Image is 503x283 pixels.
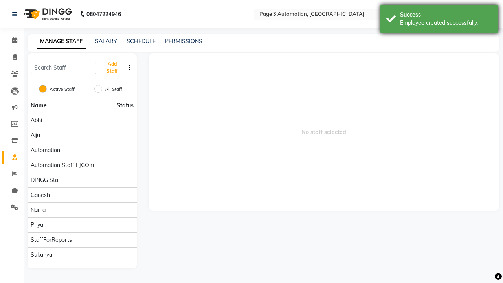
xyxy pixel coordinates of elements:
div: Success [400,11,492,19]
label: Active Staff [50,86,75,93]
span: Name [31,102,47,109]
span: StaffForReports [31,236,72,244]
span: Status [117,101,134,110]
b: 08047224946 [86,3,121,25]
span: Automation Staff eJGOm [31,161,94,169]
a: SCHEDULE [127,38,156,45]
span: Ajju [31,131,40,140]
span: Nama [31,206,46,214]
button: Add Staff [99,57,125,78]
input: Search Staff [31,62,96,74]
span: Sukanya [31,251,52,259]
img: logo [20,3,74,25]
div: Employee created successfully. [400,19,492,27]
span: Abhi [31,116,42,125]
span: No staff selected [149,53,499,211]
span: Ganesh [31,191,50,199]
a: PERMISSIONS [165,38,202,45]
span: DINGG Staff [31,176,62,184]
span: Priya [31,221,43,229]
a: SALARY [95,38,117,45]
span: Automation [31,146,60,154]
label: All Staff [105,86,122,93]
a: MANAGE STAFF [37,35,86,49]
